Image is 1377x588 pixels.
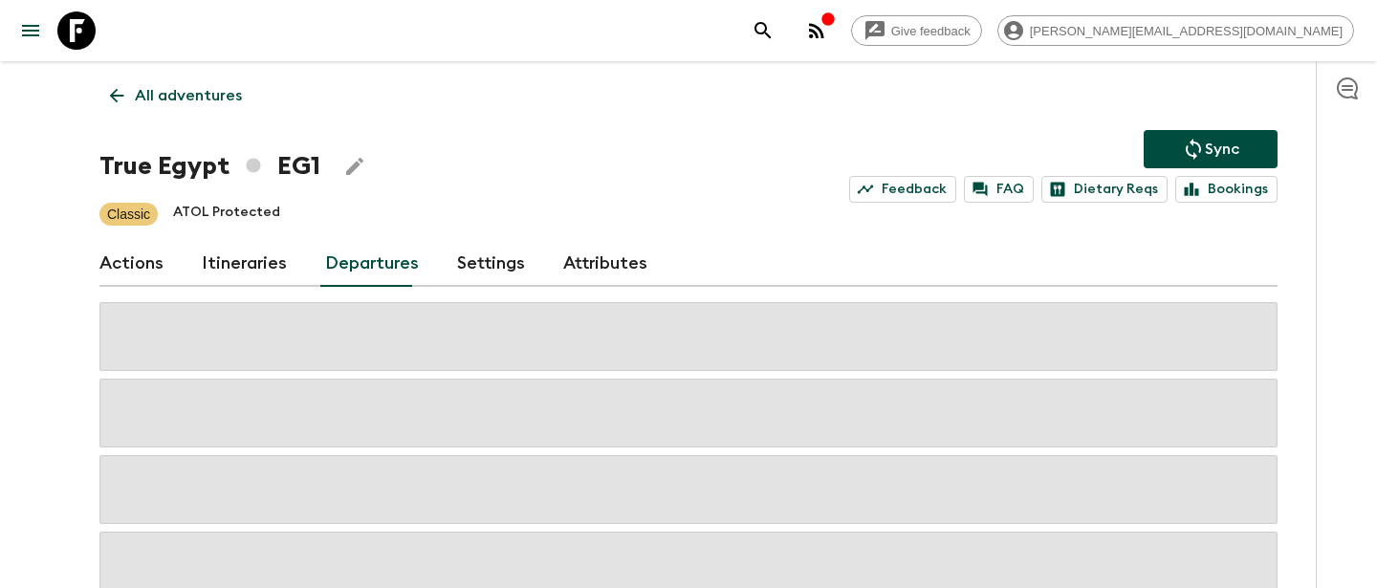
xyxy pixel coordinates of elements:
[563,241,647,287] a: Attributes
[99,76,252,115] a: All adventures
[107,205,150,224] p: Classic
[997,15,1354,46] div: [PERSON_NAME][EMAIL_ADDRESS][DOMAIN_NAME]
[744,11,782,50] button: search adventures
[99,241,164,287] a: Actions
[202,241,287,287] a: Itineraries
[964,176,1034,203] a: FAQ
[849,176,956,203] a: Feedback
[1205,138,1239,161] p: Sync
[325,241,419,287] a: Departures
[1019,24,1353,38] span: [PERSON_NAME][EMAIL_ADDRESS][DOMAIN_NAME]
[851,15,982,46] a: Give feedback
[11,11,50,50] button: menu
[457,241,525,287] a: Settings
[173,203,280,226] p: ATOL Protected
[99,147,320,185] h1: True Egypt EG1
[1144,130,1278,168] button: Sync adventure departures to the booking engine
[1041,176,1168,203] a: Dietary Reqs
[881,24,981,38] span: Give feedback
[135,84,242,107] p: All adventures
[336,147,374,185] button: Edit Adventure Title
[1175,176,1278,203] a: Bookings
